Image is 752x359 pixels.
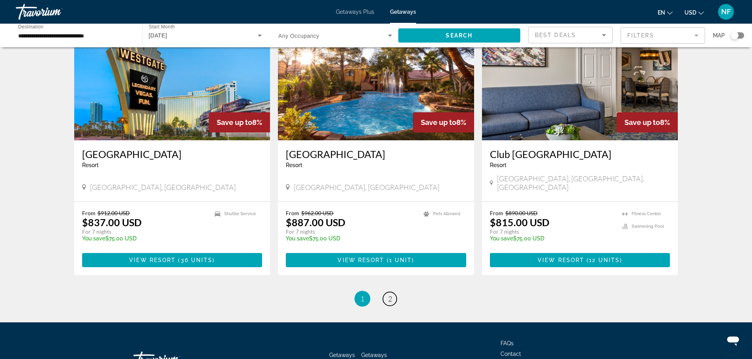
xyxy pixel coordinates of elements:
[129,257,176,263] span: View Resort
[621,27,705,44] button: Filter
[389,257,412,263] span: 1 unit
[286,228,416,235] p: For 7 nights
[684,9,696,16] span: USD
[497,174,670,192] span: [GEOGRAPHIC_DATA], [GEOGRAPHIC_DATA], [GEOGRAPHIC_DATA]
[98,210,130,216] span: $912.00 USD
[82,210,96,216] span: From
[286,162,302,168] span: Resort
[501,351,521,357] a: Contact
[589,257,620,263] span: 12 units
[433,211,460,216] span: Pets Allowed
[294,183,439,192] span: [GEOGRAPHIC_DATA], [GEOGRAPHIC_DATA]
[149,32,167,39] span: [DATE]
[716,4,736,20] button: User Menu
[538,257,584,263] span: View Resort
[720,327,746,353] iframe: Button to launch messaging window
[713,30,725,41] span: Map
[490,162,506,168] span: Resort
[490,228,615,235] p: For 7 nights
[209,112,270,132] div: 8%
[16,2,95,22] a: Travorium
[413,112,474,132] div: 8%
[482,14,678,140] img: 6052I01X.jpg
[360,294,364,303] span: 1
[658,9,665,16] span: en
[490,235,615,242] p: $75.00 USD
[384,257,414,263] span: ( )
[82,162,99,168] span: Resort
[286,235,309,242] span: You save
[535,30,606,40] mat-select: Sort by
[632,224,664,229] span: Swimming Pool
[82,148,263,160] a: [GEOGRAPHIC_DATA]
[217,118,252,126] span: Save up to
[490,235,513,242] span: You save
[624,118,660,126] span: Save up to
[490,210,503,216] span: From
[421,118,456,126] span: Save up to
[721,8,731,16] span: NF
[388,294,392,303] span: 2
[149,24,175,30] span: Start Month
[632,211,661,216] span: Fitness Center
[286,253,466,267] button: View Resort(1 unit)
[490,253,670,267] button: View Resort(12 units)
[658,7,673,18] button: Change language
[286,148,466,160] a: [GEOGRAPHIC_DATA]
[74,291,678,307] nav: Pagination
[82,216,142,228] p: $837.00 USD
[278,33,319,39] span: Any Occupancy
[338,257,384,263] span: View Resort
[224,211,256,216] span: Shuttle Service
[505,210,538,216] span: $890.00 USD
[18,24,43,29] span: Destination
[90,183,236,192] span: [GEOGRAPHIC_DATA], [GEOGRAPHIC_DATA]
[176,257,215,263] span: ( )
[278,14,474,140] img: ii_wfb1.jpg
[490,148,670,160] a: Club [GEOGRAPHIC_DATA]
[617,112,678,132] div: 8%
[82,228,207,235] p: For 7 nights
[446,32,473,39] span: Search
[74,14,270,140] img: ii_wve1.jpg
[398,28,521,43] button: Search
[286,210,299,216] span: From
[329,352,355,358] a: Getaways
[390,9,416,15] a: Getaways
[286,235,416,242] p: $75.00 USD
[301,210,334,216] span: $962.00 USD
[82,253,263,267] button: View Resort(36 units)
[584,257,622,263] span: ( )
[490,216,549,228] p: $815.00 USD
[336,9,374,15] a: Getaways Plus
[535,32,576,38] span: Best Deals
[181,257,213,263] span: 36 units
[82,235,207,242] p: $75.00 USD
[82,235,105,242] span: You save
[286,216,345,228] p: $887.00 USD
[684,7,704,18] button: Change currency
[501,340,514,346] a: FAQs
